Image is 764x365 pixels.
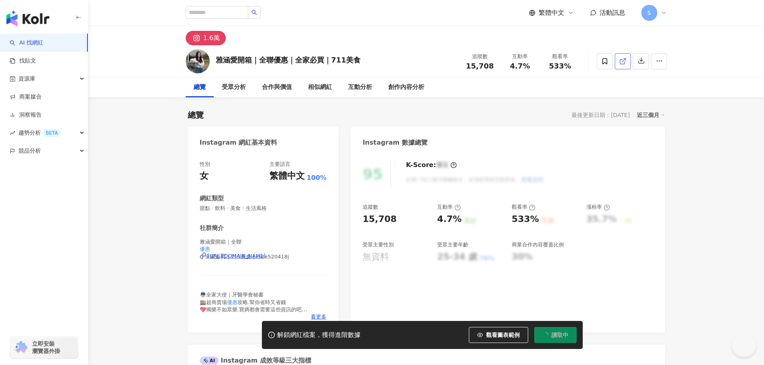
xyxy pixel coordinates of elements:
a: chrome extension立即安裝 瀏覽器外掛 [10,337,78,358]
div: 雅涵愛開箱｜全聯優惠｜全家必買｜711美食 [216,55,361,65]
div: 繁體中文 [270,170,305,182]
a: 找貼文 [10,57,36,65]
div: 觀看率 [512,204,535,211]
span: 看更多 [311,313,326,321]
img: logo [6,10,49,26]
img: chrome extension [13,341,28,354]
span: 100% [307,173,326,182]
img: KOL Avatar [186,49,210,73]
button: 觀看圖表範例 [469,327,528,343]
div: Instagram 成效等級三大指標 [200,356,311,365]
div: 最後更新日期：[DATE] [571,112,630,118]
div: [URL][DOMAIN_NAME] [208,252,266,260]
a: searchAI 找網紅 [10,39,43,47]
div: 觀看率 [545,52,576,60]
span: 讀取中 [551,332,568,338]
div: 互動分析 [348,83,372,92]
span: 533% [549,62,571,70]
span: 趨勢分析 [18,124,61,142]
span: 觀看圖表範例 [486,332,520,338]
mark: 優惠 [227,299,237,305]
div: 無資料 [363,251,389,263]
span: 立即安裝 瀏覽器外掛 [32,340,60,355]
div: 互動率 [437,204,461,211]
span: 👼🏻全家大使｜牙醫學會秘書 🏬超商賣場 [200,292,263,305]
div: 總覽 [188,109,204,121]
div: 創作內容分析 [388,83,424,92]
div: 網紅類型 [200,194,224,203]
span: 資源庫 [18,70,35,88]
a: 洞察報告 [10,111,42,119]
span: 競品分析 [18,142,41,160]
div: 受眾分析 [222,83,246,92]
div: 商業合作內容覆蓋比例 [512,241,564,248]
mark: 優惠 [200,246,210,252]
button: 1.6萬 [186,31,226,45]
span: 甜點 · 飲料 · 美食 · 生活風格 [200,205,327,212]
div: BETA [43,129,61,137]
div: AI [200,357,219,365]
a: 商案媒合 [10,93,42,101]
span: 雅涵愛開箱｜全聯 [200,238,327,246]
span: 活動訊息 [600,9,625,16]
div: 總覽 [194,83,206,92]
div: 合作與價值 [262,83,292,92]
div: 主要語言 [270,161,290,168]
div: 社群簡介 [200,224,224,232]
span: 4.7% [510,62,530,70]
a: [URL][DOMAIN_NAME] [200,252,327,260]
div: 性別 [200,161,210,168]
div: K-Score : [406,161,457,169]
span: 15,708 [466,62,494,70]
span: 攻略.幫你省時又省錢 💖獨樂不如眾樂.寶媽都會需要這些資訊的吧 💌想看哪間賣場的攻略.私訊告訴我 [200,299,307,320]
span: search [251,10,257,15]
span: loading [543,332,548,338]
div: 4.7% [437,213,462,226]
div: 互動率 [505,52,535,60]
div: 受眾主要年齡 [437,241,468,248]
div: Instagram 網紅基本資料 [200,138,278,147]
div: Instagram 數據總覽 [363,138,428,147]
span: rise [10,130,15,136]
span: 繁體中文 [539,8,564,17]
div: 相似網紅 [308,83,332,92]
div: 近三個月 [637,110,665,120]
div: 追蹤數 [465,52,495,60]
div: 追蹤數 [363,204,378,211]
div: 受眾主要性別 [363,241,394,248]
div: 女 [200,170,209,182]
div: 1.6萬 [203,32,220,44]
div: 漲粉率 [586,204,610,211]
button: 讀取中 [534,327,577,343]
div: 15,708 [363,213,397,226]
span: S [647,8,651,17]
div: 533% [512,213,539,226]
div: 解鎖網紅檔案，獲得進階數據 [277,331,361,339]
